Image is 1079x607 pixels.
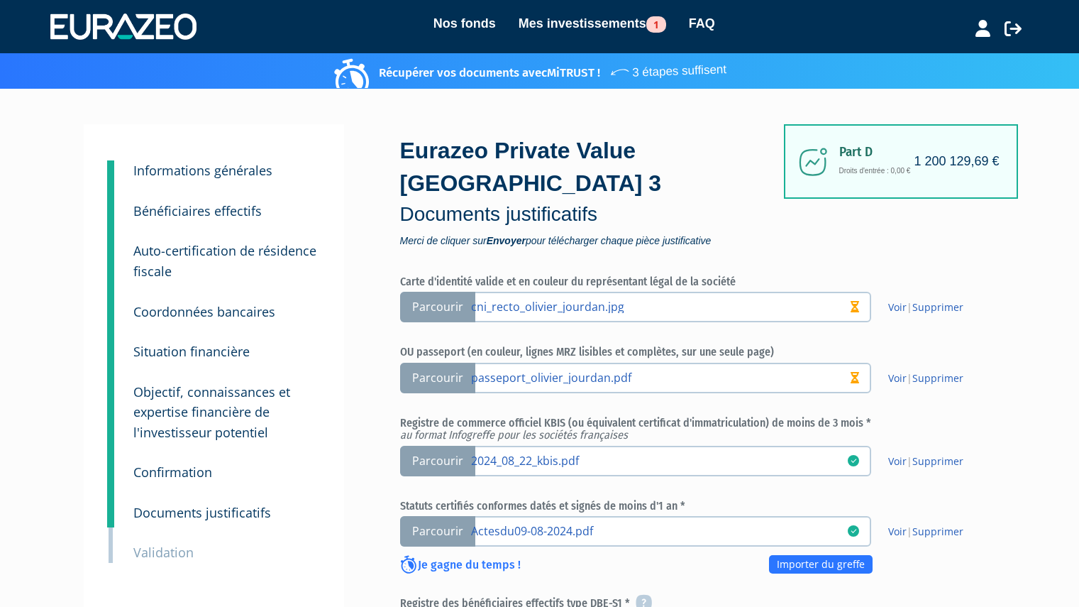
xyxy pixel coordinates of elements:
[107,483,114,527] a: 8
[646,16,666,33] span: 1
[888,300,963,315] span: |
[848,525,859,537] i: 18/09/2025 11:06
[107,363,114,452] a: 6
[400,346,989,359] h6: OU passeport (en couleur, lignes MRZ lisibles et complètes, sur une seule page)
[487,235,526,246] strong: Envoyer
[133,504,271,521] small: Documents justificatifs
[769,555,873,574] a: Importer du greffe
[888,454,907,468] a: Voir
[400,500,989,513] h6: Statuts certifiés conformes datés et signés de moins d'1 an *
[400,417,989,442] h6: Registre de commerce officiel KBIS (ou équivalent certificat d'immatriculation) de moins de 3 mois *
[400,516,475,547] span: Parcourir
[400,446,475,476] span: Parcourir
[107,443,114,487] a: 7
[848,455,859,466] i: 18/09/2025 11:16
[133,162,272,179] small: Informations générales
[107,283,114,327] a: 4
[471,299,848,313] a: cni_recto_olivier_jourdan.jpg
[400,236,790,246] span: Merci de cliquer sur pour télécharger chaque pièce justificative
[133,242,316,280] small: Auto-certification de résidence fiscale
[400,275,989,288] h6: Carte d'identité valide et en couleur du représentant légal de la société
[471,453,848,467] a: 2024_08_22_kbis.pdf
[133,343,250,360] small: Situation financière
[50,13,197,39] img: 1732889491-logotype_eurazeo_blanc_rvb.png
[107,222,114,288] a: 3
[912,371,963,385] a: Supprimer
[519,13,666,33] a: Mes investissements1
[888,454,963,469] span: |
[609,53,726,82] span: 3 étapes suffisent
[689,13,715,33] a: FAQ
[107,160,114,189] a: 1
[133,202,262,219] small: Bénéficiaires effectifs
[400,200,790,229] p: Documents justificatifs
[471,370,848,384] a: passeport_olivier_jourdan.pdf
[547,65,600,80] a: MiTRUST !
[133,303,275,320] small: Coordonnées bancaires
[400,428,628,442] em: au format Infogreffe pour les sociétés françaises
[912,525,963,538] a: Supprimer
[912,454,963,468] a: Supprimer
[338,57,726,82] p: Récupérer vos documents avec
[400,363,475,393] span: Parcourir
[400,557,521,575] p: Je gagne du temps !
[912,300,963,314] a: Supprimer
[400,292,475,322] span: Parcourir
[133,544,194,561] small: Validation
[133,383,290,441] small: Objectif, connaissances et expertise financière de l'investisseur potentiel
[471,523,848,537] a: Actesdu09-08-2024.pdf
[133,464,212,481] small: Confirmation
[400,135,790,245] div: Eurazeo Private Value [GEOGRAPHIC_DATA] 3
[888,300,907,314] a: Voir
[888,525,907,538] a: Voir
[107,322,114,366] a: 5
[107,182,114,226] a: 2
[433,13,496,33] a: Nos fonds
[888,525,963,539] span: |
[888,371,907,385] a: Voir
[888,371,963,385] span: |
